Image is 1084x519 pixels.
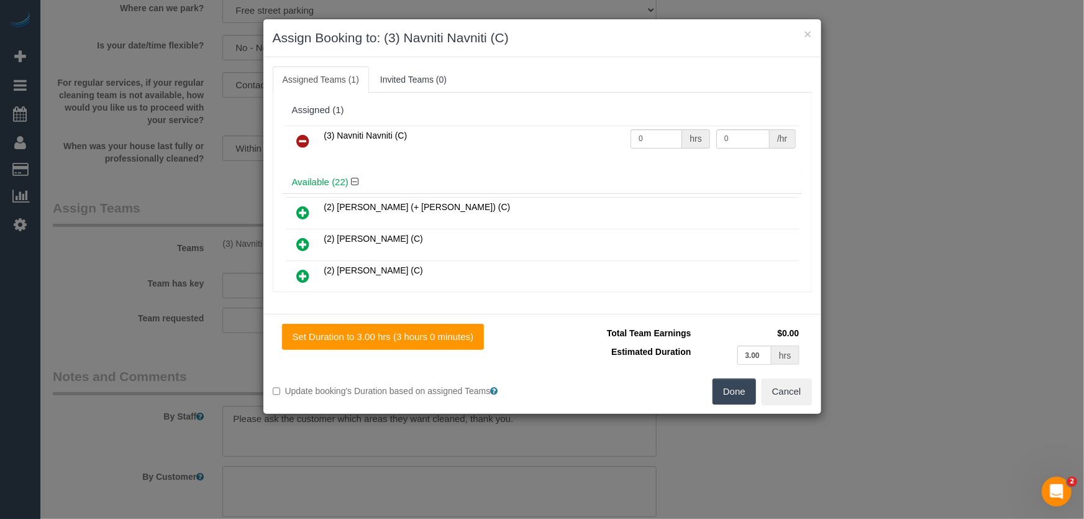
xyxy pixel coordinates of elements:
span: (3) Navniti Navniti (C) [324,131,408,140]
span: (2) [PERSON_NAME] (+ [PERSON_NAME]) (C) [324,202,511,212]
button: Cancel [762,379,812,405]
button: Done [713,379,756,405]
input: Update booking's Duration based on assigned Teams [273,387,281,395]
div: hrs [772,346,799,365]
a: Assigned Teams (1) [273,67,369,93]
div: Assigned (1) [292,105,793,116]
label: Update booking's Duration based on assigned Teams [273,385,533,397]
span: (2) [PERSON_NAME] (C) [324,265,423,275]
h3: Assign Booking to: (3) Navniti Navniti (C) [273,29,812,47]
span: (2) [PERSON_NAME] (C) [324,234,423,244]
button: Set Duration to 3.00 hrs (3 hours 0 minutes) [282,324,485,350]
button: × [804,27,811,40]
iframe: Intercom live chat [1042,477,1072,507]
div: hrs [682,129,709,149]
td: $0.00 [695,324,803,342]
span: Estimated Duration [611,347,691,357]
div: /hr [770,129,795,149]
span: 2 [1067,477,1077,487]
td: Total Team Earnings [552,324,695,342]
h4: Available (22) [292,177,793,188]
a: Invited Teams (0) [370,67,457,93]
